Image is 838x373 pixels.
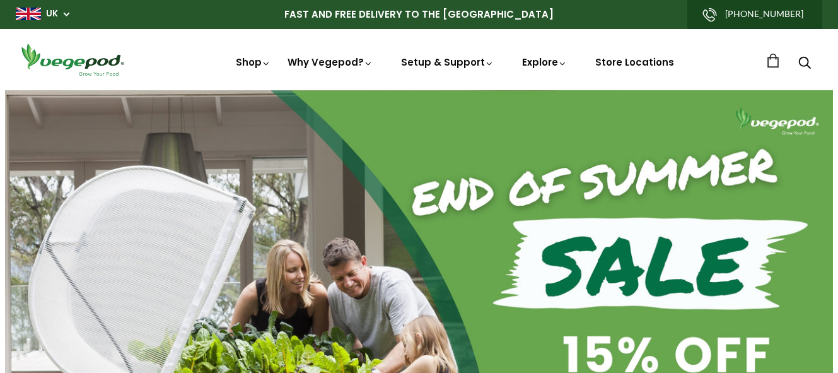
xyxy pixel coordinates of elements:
[288,56,373,69] a: Why Vegepod?
[798,57,811,71] a: Search
[16,42,129,78] img: Vegepod
[595,56,674,69] a: Store Locations
[401,56,494,69] a: Setup & Support
[236,56,271,69] a: Shop
[522,56,567,69] a: Explore
[16,8,41,20] img: gb_large.png
[46,8,58,20] a: UK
